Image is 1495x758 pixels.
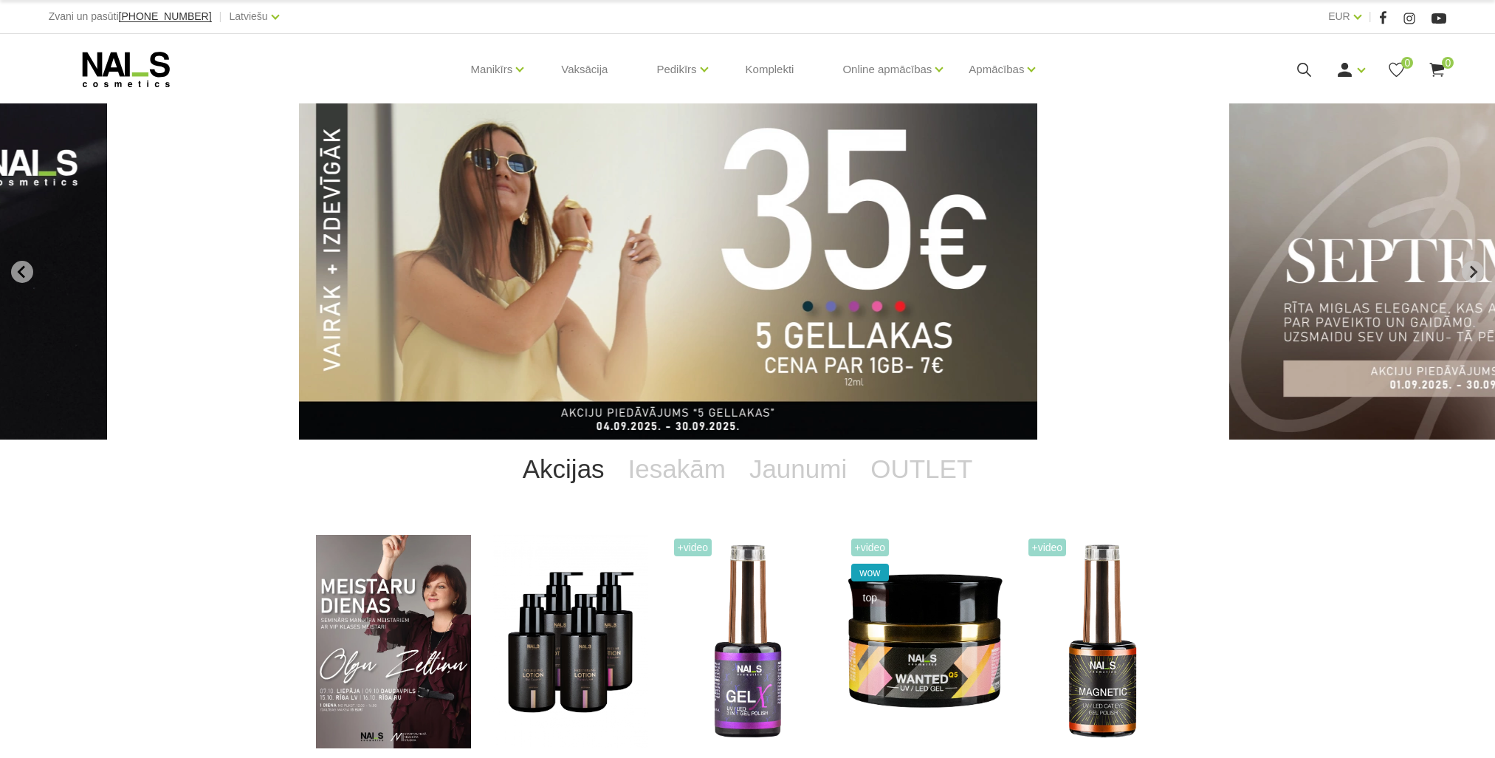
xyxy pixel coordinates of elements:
[969,40,1024,99] a: Apmācības
[1028,539,1067,556] span: +Video
[219,7,222,26] span: |
[616,440,738,499] a: Iesakām
[859,440,984,499] a: OUTLET
[49,7,212,26] div: Zvani un pasūti
[230,7,268,25] a: Latviešu
[1025,535,1180,748] img: Ilgnoturīga gellaka, kas sastāv no metāla mikrodaļiņām, kuras īpaša magnēta ietekmē var pārvērst ...
[549,34,619,105] a: Vaksācija
[299,103,1196,440] li: 1 of 12
[656,40,696,99] a: Pedikīrs
[851,589,890,607] span: top
[471,40,513,99] a: Manikīrs
[842,40,932,99] a: Online apmācības
[1387,61,1406,79] a: 0
[1401,57,1413,69] span: 0
[1442,57,1454,69] span: 0
[734,34,806,105] a: Komplekti
[851,539,890,556] span: +Video
[848,535,1003,748] img: Gels WANTED NAILS cosmetics tehniķu komanda ir radījusi gelu, kas ilgi jau ir katra meistara mekl...
[493,535,648,748] img: BAROJOŠS roku un ķermeņa LOSJONS BALI COCONUT barojošs roku un ķermeņa losjons paredzēts jebkura ...
[1428,61,1446,79] a: 0
[316,535,471,748] img: ✨ Meistaru dienas ar Olgu Zeltiņu 2025 ✨RUDENS / Seminārs manikīra meistariemLiepāja – 7. okt., v...
[670,535,825,748] img: Trīs vienā - bāze, tonis, tops (trausliem nagiem vēlams papildus lietot bāzi). Ilgnoturīga un int...
[851,564,890,581] span: wow
[11,261,33,283] button: Go to last slide
[511,440,616,499] a: Akcijas
[1462,261,1484,283] button: Next slide
[738,440,859,499] a: Jaunumi
[119,10,212,22] span: [PHONE_NUMBER]
[1328,7,1350,25] a: EUR
[1369,7,1372,26] span: |
[674,539,712,556] span: +Video
[119,11,212,22] a: [PHONE_NUMBER]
